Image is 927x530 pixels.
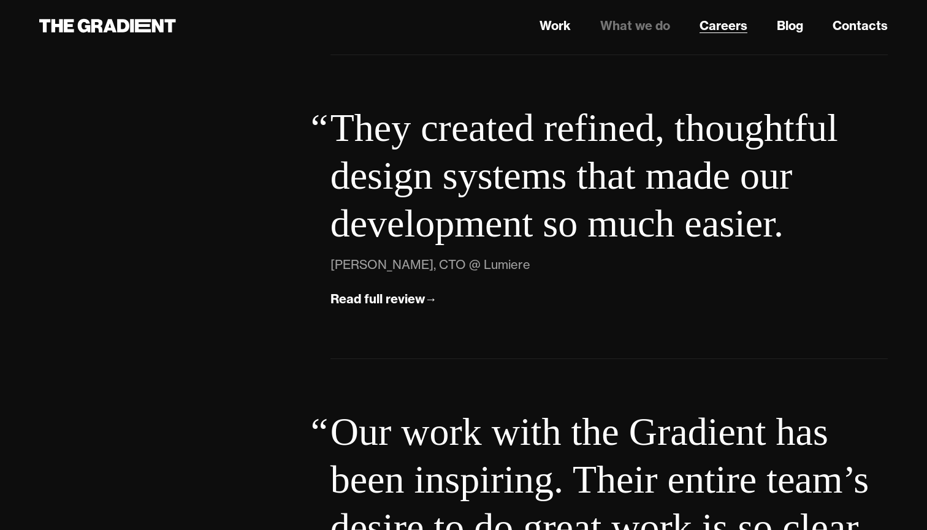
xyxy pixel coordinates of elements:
[600,17,670,35] a: What we do
[330,289,437,309] a: Read full review→
[777,17,803,35] a: Blog
[330,104,888,248] blockquote: They created refined, thoughtful design systems that made our development so much easier.
[330,291,425,307] div: Read full review
[330,255,530,274] div: [PERSON_NAME], CTO @ Lumiere
[425,291,437,307] div: →
[833,17,888,35] a: Contacts
[700,17,747,35] a: Careers
[540,17,571,35] a: Work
